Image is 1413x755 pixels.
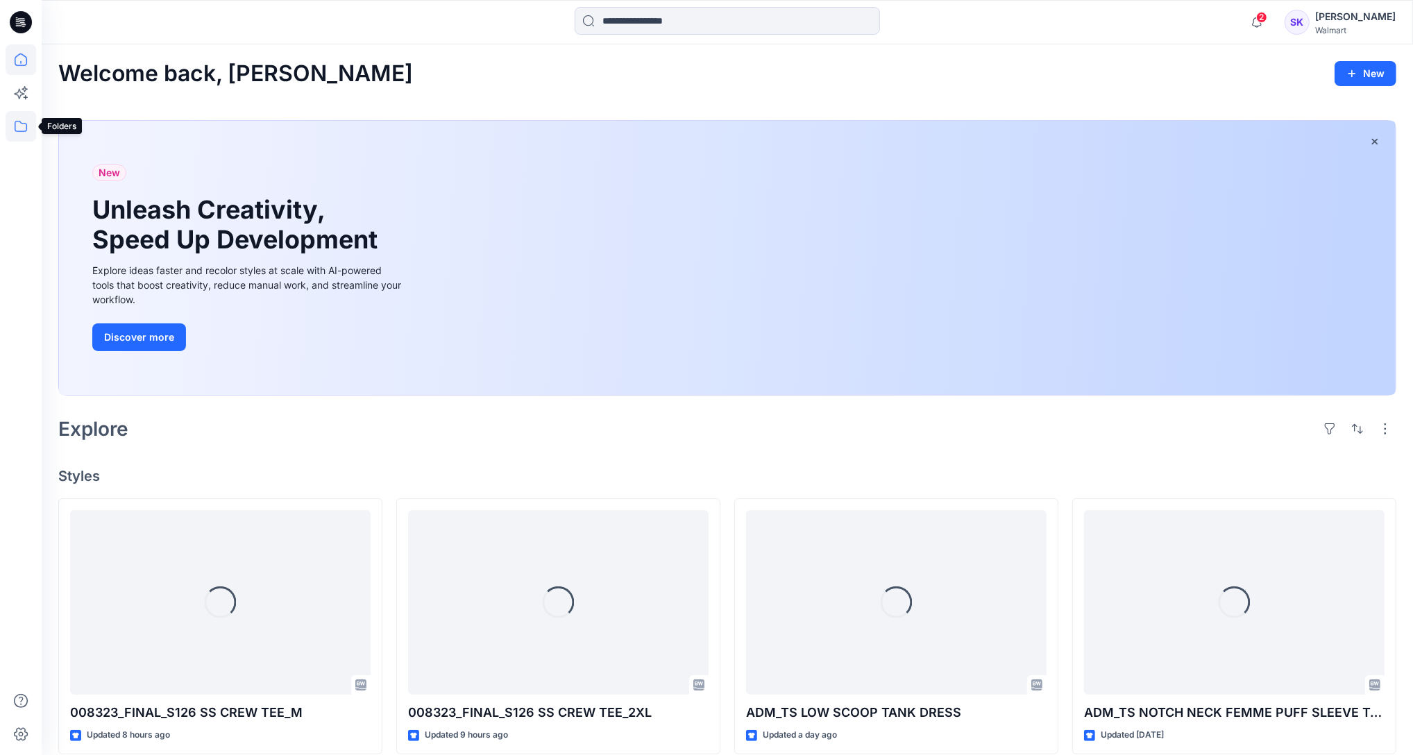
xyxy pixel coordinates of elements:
[92,263,405,307] div: Explore ideas faster and recolor styles at scale with AI-powered tools that boost creativity, red...
[1101,728,1164,743] p: Updated [DATE]
[1315,8,1396,25] div: [PERSON_NAME]
[58,418,128,440] h2: Explore
[425,728,508,743] p: Updated 9 hours ago
[58,468,1396,484] h4: Styles
[1256,12,1267,23] span: 2
[1084,703,1385,722] p: ADM_TS NOTCH NECK FEMME PUFF SLEEVE TOP
[92,195,384,255] h1: Unleash Creativity, Speed Up Development
[746,703,1047,722] p: ADM_TS LOW SCOOP TANK DRESS
[92,323,186,351] button: Discover more
[58,61,413,87] h2: Welcome back, [PERSON_NAME]
[763,728,837,743] p: Updated a day ago
[1315,25,1396,35] div: Walmart
[70,703,371,722] p: 008323_FINAL_S126 SS CREW TEE_M
[1335,61,1396,86] button: New
[87,728,170,743] p: Updated 8 hours ago
[99,164,120,181] span: New
[92,323,405,351] a: Discover more
[1285,10,1310,35] div: SK
[408,703,709,722] p: 008323_FINAL_S126 SS CREW TEE_2XL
